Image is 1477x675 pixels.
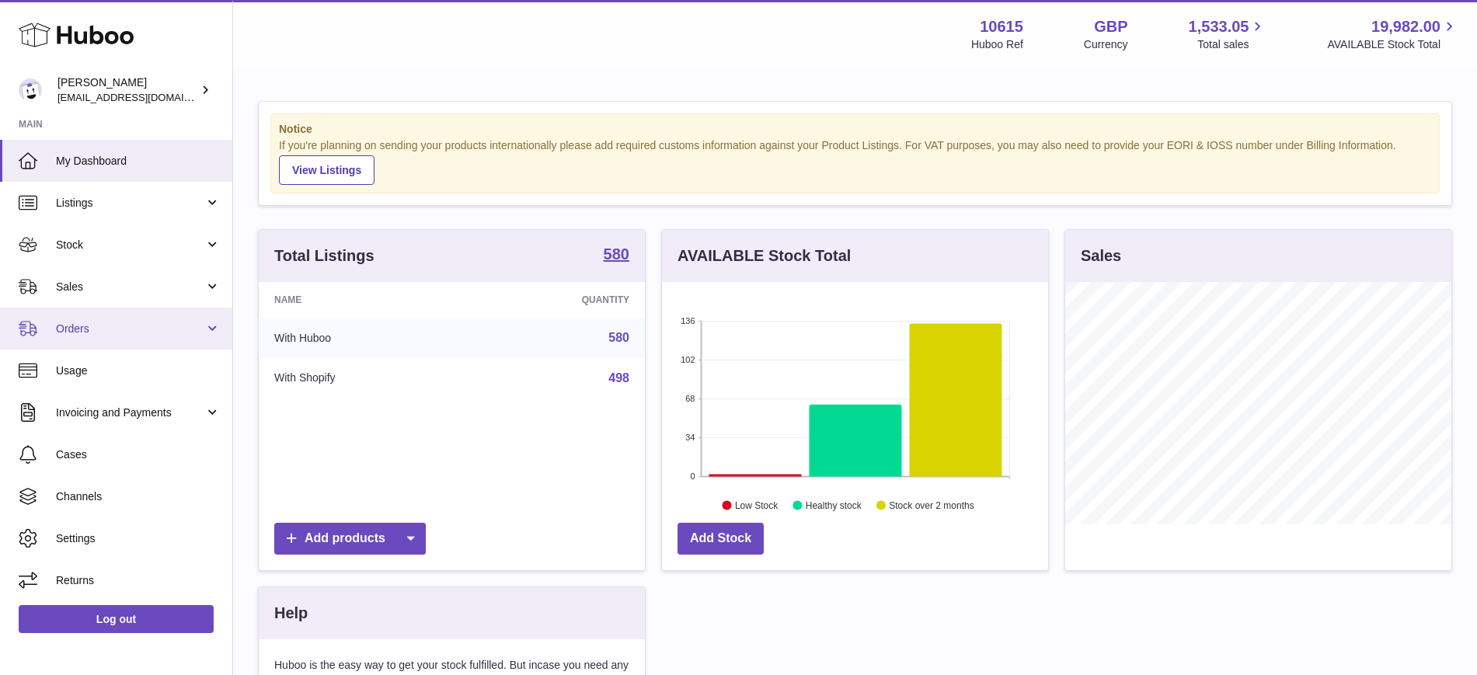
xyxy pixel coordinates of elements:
div: Currency [1084,37,1128,52]
img: fulfillment@fable.com [19,78,42,102]
span: 1,533.05 [1189,16,1249,37]
span: Settings [56,531,221,546]
span: Total sales [1197,37,1266,52]
span: My Dashboard [56,154,221,169]
div: Huboo Ref [971,37,1023,52]
span: Invoicing and Payments [56,405,204,420]
span: Orders [56,322,204,336]
span: Channels [56,489,221,504]
span: AVAILABLE Stock Total [1327,37,1458,52]
span: Cases [56,447,221,462]
span: Stock [56,238,204,252]
span: [EMAIL_ADDRESS][DOMAIN_NAME] [57,91,228,103]
a: 1,533.05 Total sales [1189,16,1267,52]
span: Usage [56,364,221,378]
span: 19,982.00 [1371,16,1440,37]
span: Listings [56,196,204,211]
strong: 10615 [980,16,1023,37]
a: 19,982.00 AVAILABLE Stock Total [1327,16,1458,52]
strong: GBP [1094,16,1127,37]
div: [PERSON_NAME] [57,75,197,105]
span: Sales [56,280,204,294]
a: Log out [19,605,214,633]
span: Returns [56,573,221,588]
